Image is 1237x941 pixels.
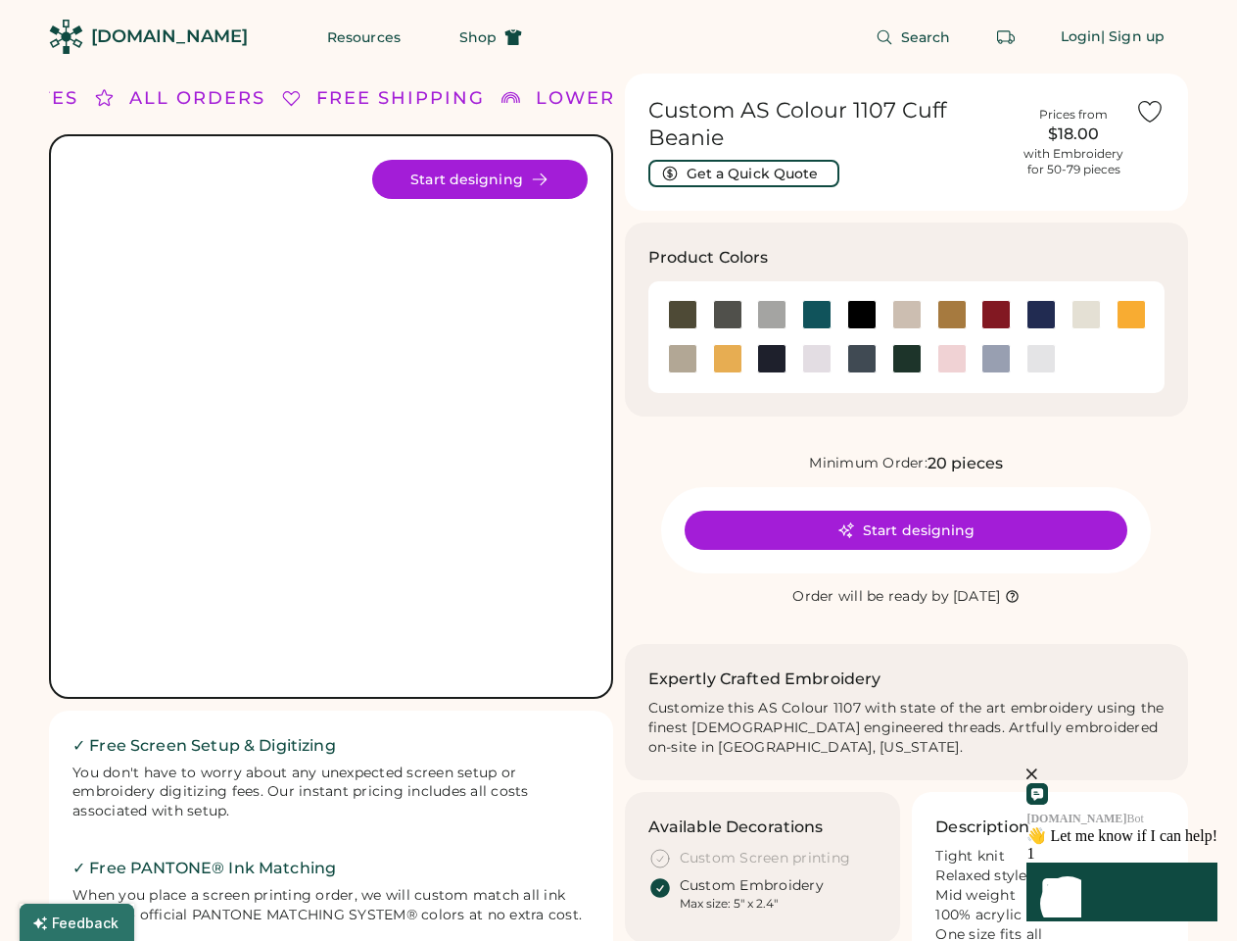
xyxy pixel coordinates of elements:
[648,97,1013,152] h1: Custom AS Colour 1107 Cuff Beanie
[1023,123,1123,146] div: $18.00
[648,816,824,839] h3: Available Decorations
[72,857,590,880] h2: ✓ Free PANTONE® Ink Matching
[436,18,546,57] button: Shop
[680,849,851,868] div: Custom Screen printing
[72,734,590,758] h2: ✓ Free Screen Setup & Digitizing
[648,668,881,691] h2: Expertly Crafted Embroidery
[852,18,975,57] button: Search
[685,511,1127,550] button: Start designing
[1039,107,1108,123] div: Prices from
[72,886,590,925] div: When you place a screen printing order, we will custom match all ink colors to official PANTONE M...
[72,764,590,822] div: You don't have to worry about any unexpected screen setup or embroidery digitizing fees. Our inst...
[129,85,265,112] div: ALL ORDERS
[372,160,588,199] button: Start designing
[928,452,1003,475] div: 20 pieces
[648,246,769,270] h3: Product Colors
[304,18,424,57] button: Resources
[74,160,588,673] div: 1107 Style Image
[648,160,839,187] button: Get a Quick Quote
[316,85,485,112] div: FREE SHIPPING
[792,587,949,607] div: Order will be ready by
[1101,27,1165,47] div: | Sign up
[1061,27,1102,47] div: Login
[901,30,951,44] span: Search
[49,20,83,54] img: Rendered Logo - Screens
[459,30,497,44] span: Shop
[536,85,734,112] div: LOWER 48 STATES
[680,896,778,912] div: Max size: 5" x 2.4"
[809,454,928,473] div: Minimum Order:
[680,876,824,896] div: Custom Embroidery
[986,18,1025,57] button: Retrieve an order
[909,697,1232,937] iframe: Front Chat
[74,160,588,673] img: AS Colour 1107 Product Image
[1023,146,1123,177] div: with Embroidery for 50-79 pieces
[953,587,1001,607] div: [DATE]
[648,699,1166,758] div: Customize this AS Colour 1107 with state of the art embroidery using the finest [DEMOGRAPHIC_DATA...
[91,25,248,49] div: [DOMAIN_NAME]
